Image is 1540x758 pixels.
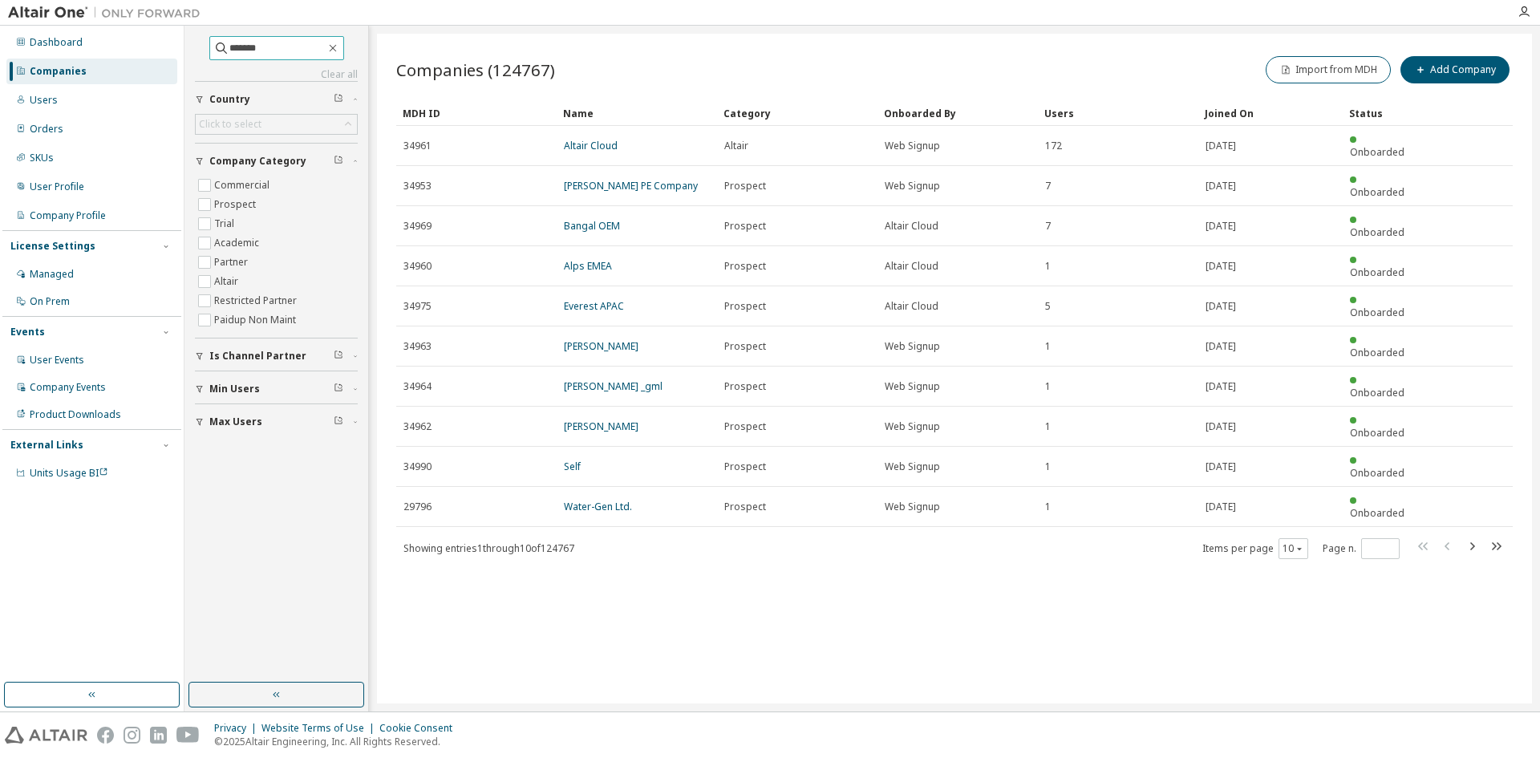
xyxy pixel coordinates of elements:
label: Trial [214,214,237,233]
span: Prospect [724,420,766,433]
a: [PERSON_NAME] [564,420,638,433]
span: 34975 [403,300,432,313]
span: Prospect [724,180,766,193]
div: Companies [30,65,87,78]
span: [DATE] [1206,180,1236,193]
span: Onboarded [1350,145,1404,159]
span: 7 [1045,220,1051,233]
img: youtube.svg [176,727,200,744]
label: Academic [214,233,262,253]
span: 34961 [403,140,432,152]
div: Privacy [214,722,261,735]
span: Clear filter [334,93,343,106]
span: Onboarded [1350,266,1404,279]
a: Bangal OEM [564,219,620,233]
span: Clear filter [334,383,343,395]
button: Add Company [1400,56,1510,83]
span: [DATE] [1206,220,1236,233]
div: Orders [30,123,63,136]
img: instagram.svg [124,727,140,744]
button: Min Users [195,371,358,407]
div: External Links [10,439,83,452]
span: 34963 [403,340,432,353]
button: Import from MDH [1266,56,1391,83]
span: Clear filter [334,415,343,428]
span: Prospect [724,300,766,313]
span: 1 [1045,380,1051,393]
span: Showing entries 1 through 10 of 124767 [403,541,574,555]
div: Click to select [199,118,261,131]
span: Clear filter [334,350,343,363]
span: 7 [1045,180,1051,193]
div: License Settings [10,240,95,253]
div: Click to select [196,115,357,134]
span: Onboarded [1350,346,1404,359]
span: Onboarded [1350,506,1404,520]
span: 1 [1045,340,1051,353]
a: Altair Cloud [564,139,618,152]
span: 1 [1045,460,1051,473]
span: Prospect [724,501,766,513]
span: Web Signup [885,340,940,353]
span: 34962 [403,420,432,433]
div: Status [1349,100,1416,126]
span: Prospect [724,460,766,473]
div: Category [723,100,871,126]
div: Onboarded By [884,100,1031,126]
span: Altair Cloud [885,260,938,273]
div: Managed [30,268,74,281]
div: Events [10,326,45,338]
span: Altair Cloud [885,300,938,313]
span: [DATE] [1206,501,1236,513]
span: Web Signup [885,380,940,393]
span: Prospect [724,340,766,353]
a: Alps EMEA [564,259,612,273]
span: Page n. [1323,538,1400,559]
span: Onboarded [1350,466,1404,480]
a: [PERSON_NAME] [564,339,638,353]
label: Prospect [214,195,259,214]
button: Max Users [195,404,358,440]
span: Max Users [209,415,262,428]
span: [DATE] [1206,460,1236,473]
label: Restricted Partner [214,291,300,310]
span: [DATE] [1206,380,1236,393]
button: Country [195,82,358,117]
span: 34990 [403,460,432,473]
a: Everest APAC [564,299,624,313]
span: 5 [1045,300,1051,313]
div: Users [30,94,58,107]
span: 34964 [403,380,432,393]
div: User Events [30,354,84,367]
span: [DATE] [1206,140,1236,152]
span: Is Channel Partner [209,350,306,363]
span: Web Signup [885,501,940,513]
span: Prospect [724,380,766,393]
a: [PERSON_NAME] _gml [564,379,663,393]
button: Company Category [195,144,358,179]
span: [DATE] [1206,300,1236,313]
span: Company Category [209,155,306,168]
span: Companies (124767) [396,59,555,81]
span: Onboarded [1350,306,1404,319]
span: 1 [1045,260,1051,273]
span: Min Users [209,383,260,395]
span: [DATE] [1206,420,1236,433]
button: Is Channel Partner [195,338,358,374]
span: [DATE] [1206,340,1236,353]
a: [PERSON_NAME] PE Company [564,179,698,193]
div: Dashboard [30,36,83,49]
div: Product Downloads [30,408,121,421]
span: Web Signup [885,460,940,473]
span: 34960 [403,260,432,273]
span: Web Signup [885,140,940,152]
label: Paidup Non Maint [214,310,299,330]
span: Onboarded [1350,225,1404,239]
span: 172 [1045,140,1062,152]
span: 1 [1045,501,1051,513]
span: [DATE] [1206,260,1236,273]
span: Onboarded [1350,185,1404,199]
div: SKUs [30,152,54,164]
div: Name [563,100,711,126]
label: Altair [214,272,241,291]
